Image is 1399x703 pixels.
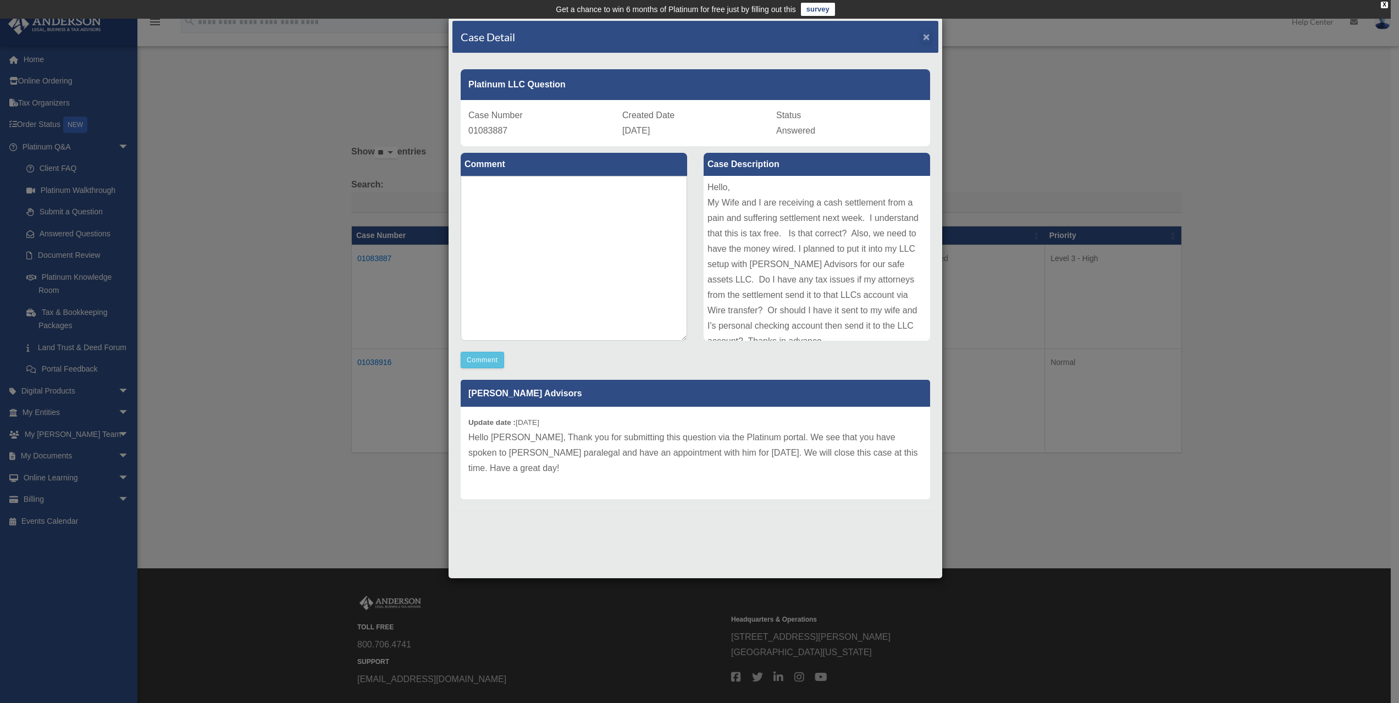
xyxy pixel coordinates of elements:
[776,110,801,120] span: Status
[461,69,930,100] div: Platinum LLC Question
[704,153,930,176] label: Case Description
[468,418,539,427] small: [DATE]
[556,3,796,16] div: Get a chance to win 6 months of Platinum for free just by filling out this
[776,126,815,135] span: Answered
[468,126,507,135] span: 01083887
[1381,2,1388,8] div: close
[461,153,687,176] label: Comment
[622,126,650,135] span: [DATE]
[801,3,835,16] a: survey
[461,29,515,45] h4: Case Detail
[461,352,504,368] button: Comment
[468,418,516,427] b: Update date :
[468,430,922,476] p: Hello [PERSON_NAME], Thank you for submitting this question via the Platinum portal. We see that ...
[461,380,930,407] p: [PERSON_NAME] Advisors
[622,110,674,120] span: Created Date
[468,110,523,120] span: Case Number
[704,176,930,341] div: Hello, My Wife and I are receiving a cash settlement from a pain and suffering settlement next we...
[923,30,930,43] span: ×
[923,31,930,42] button: Close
